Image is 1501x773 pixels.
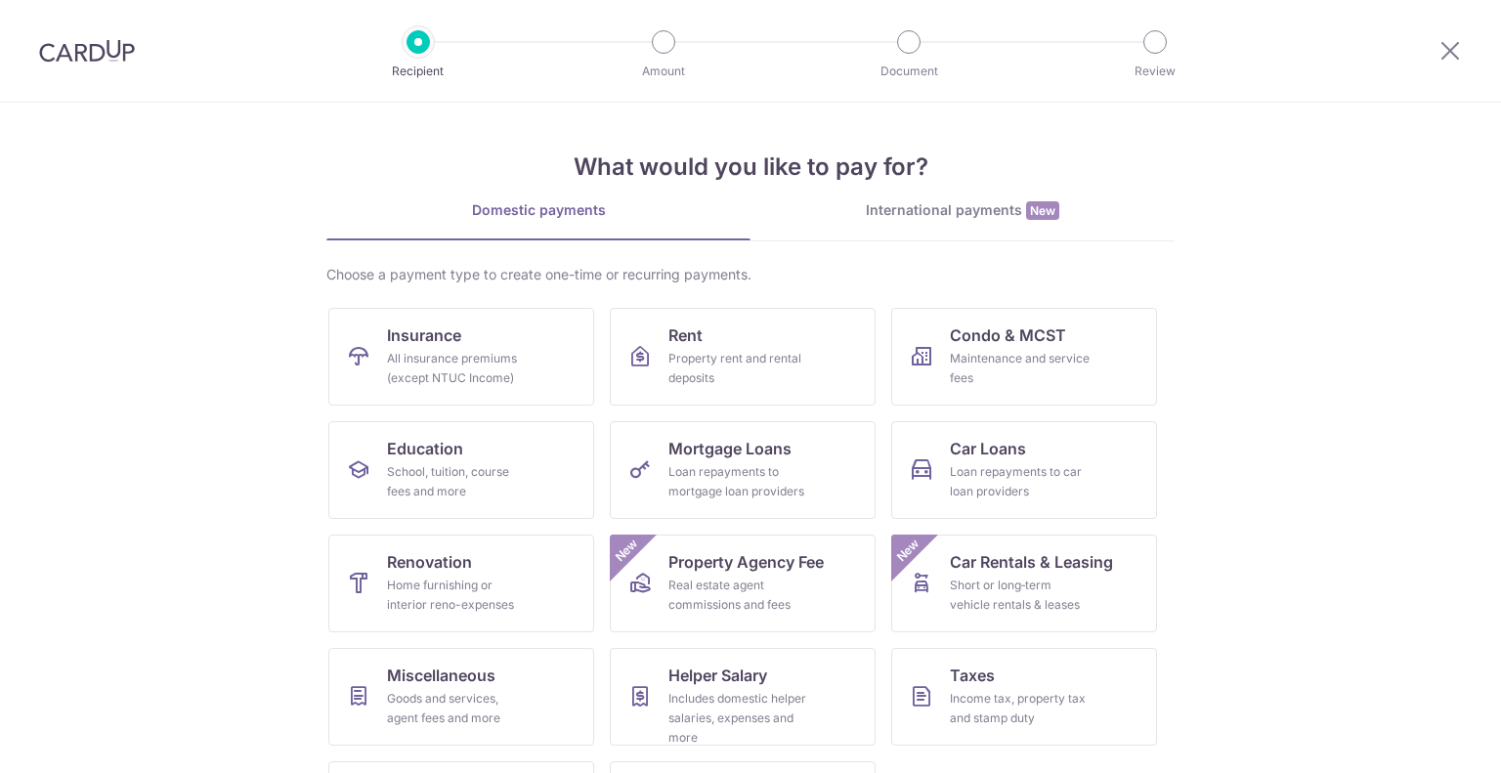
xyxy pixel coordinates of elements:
span: Mortgage Loans [668,437,792,460]
a: EducationSchool, tuition, course fees and more [328,421,594,519]
a: Property Agency FeeReal estate agent commissions and feesNew [610,535,876,632]
div: Domestic payments [326,200,750,220]
p: Document [836,62,981,81]
span: New [1026,201,1059,220]
a: Condo & MCSTMaintenance and service fees [891,308,1157,406]
div: Loan repayments to car loan providers [950,462,1091,501]
div: Income tax, property tax and stamp duty [950,689,1091,728]
div: International payments [750,200,1175,221]
div: Loan repayments to mortgage loan providers [668,462,809,501]
a: InsuranceAll insurance premiums (except NTUC Income) [328,308,594,406]
p: Amount [591,62,736,81]
div: Property rent and rental deposits [668,349,809,388]
a: Car LoansLoan repayments to car loan providers [891,421,1157,519]
span: Education [387,437,463,460]
span: Car Rentals & Leasing [950,550,1113,574]
div: Goods and services, agent fees and more [387,689,528,728]
span: New [892,535,924,567]
span: Property Agency Fee [668,550,824,574]
span: Taxes [950,664,995,687]
span: Insurance [387,323,461,347]
div: Home furnishing or interior reno-expenses [387,576,528,615]
div: Short or long‑term vehicle rentals & leases [950,576,1091,615]
a: Car Rentals & LeasingShort or long‑term vehicle rentals & leasesNew [891,535,1157,632]
span: New [611,535,643,567]
p: Recipient [346,62,491,81]
h4: What would you like to pay for? [326,150,1175,185]
div: All insurance premiums (except NTUC Income) [387,349,528,388]
span: Miscellaneous [387,664,495,687]
img: CardUp [39,39,135,63]
span: Condo & MCST [950,323,1066,347]
a: TaxesIncome tax, property tax and stamp duty [891,648,1157,746]
span: Car Loans [950,437,1026,460]
div: School, tuition, course fees and more [387,462,528,501]
a: RenovationHome furnishing or interior reno-expenses [328,535,594,632]
div: Real estate agent commissions and fees [668,576,809,615]
div: Maintenance and service fees [950,349,1091,388]
a: Mortgage LoansLoan repayments to mortgage loan providers [610,421,876,519]
div: Includes domestic helper salaries, expenses and more [668,689,809,748]
a: MiscellaneousGoods and services, agent fees and more [328,648,594,746]
span: Renovation [387,550,472,574]
a: RentProperty rent and rental deposits [610,308,876,406]
span: Helper Salary [668,664,767,687]
p: Review [1083,62,1227,81]
span: Rent [668,323,703,347]
a: Helper SalaryIncludes domestic helper salaries, expenses and more [610,648,876,746]
div: Choose a payment type to create one-time or recurring payments. [326,265,1175,284]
